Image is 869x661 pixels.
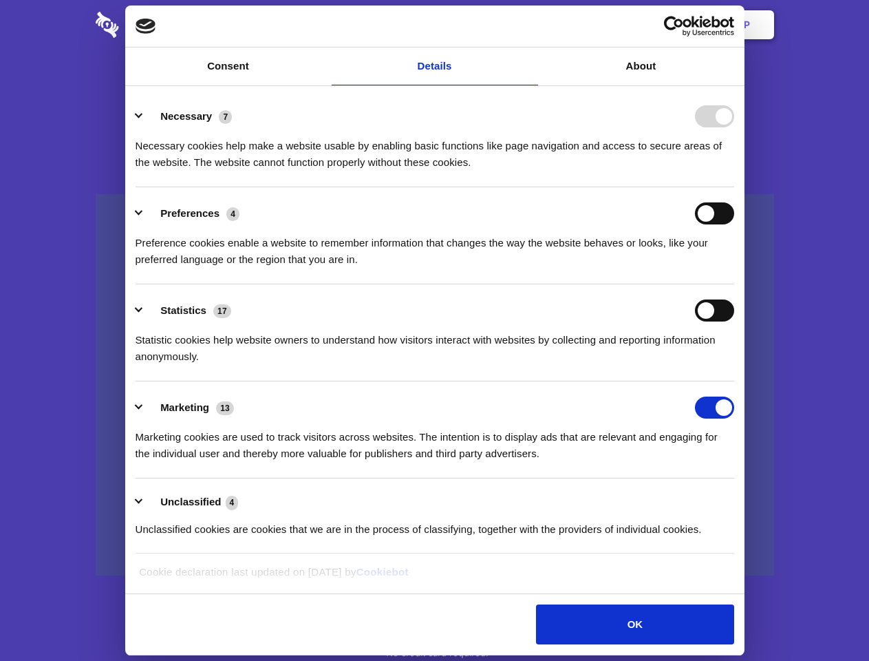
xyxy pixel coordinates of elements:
div: Necessary cookies help make a website usable by enabling basic functions like page navigation and... [136,127,734,171]
div: Statistic cookies help website owners to understand how visitors interact with websites by collec... [136,322,734,365]
button: Marketing (13) [136,397,243,419]
button: Statistics (17) [136,300,240,322]
img: logo-wordmark-white-trans-d4663122ce5f474addd5e946df7df03e33cb6a1c49d2221995e7729f52c070b2.svg [96,12,213,38]
span: 7 [219,110,232,124]
a: Cookiebot [356,566,409,578]
div: Marketing cookies are used to track visitors across websites. The intention is to display ads tha... [136,419,734,462]
span: 17 [213,304,231,318]
a: Login [624,3,684,46]
iframe: Drift Widget Chat Controller [800,592,852,644]
h1: Eliminate Slack Data Loss. [96,62,774,112]
button: Necessary (7) [136,105,241,127]
div: Cookie declaration last updated on [DATE] by [129,564,740,591]
button: OK [536,605,733,644]
a: Consent [125,48,332,85]
a: Pricing [404,3,464,46]
h4: Auto-redaction of sensitive data, encrypted data sharing and self-destructing private chats. Shar... [96,125,774,171]
span: 4 [226,496,239,510]
a: Contact [558,3,621,46]
a: Wistia video thumbnail [96,194,774,576]
a: Details [332,48,538,85]
img: logo [136,19,156,34]
div: Unclassified cookies are cookies that we are in the process of classifying, together with the pro... [136,511,734,538]
a: About [538,48,744,85]
a: Usercentrics Cookiebot - opens in a new window [614,16,734,36]
label: Preferences [160,207,219,219]
span: 13 [216,401,234,415]
label: Marketing [160,401,209,413]
label: Statistics [160,304,206,316]
span: 4 [226,207,239,221]
div: Preference cookies enable a website to remember information that changes the way the website beha... [136,224,734,268]
button: Preferences (4) [136,202,248,224]
label: Necessary [160,110,212,122]
button: Unclassified (4) [136,494,247,511]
